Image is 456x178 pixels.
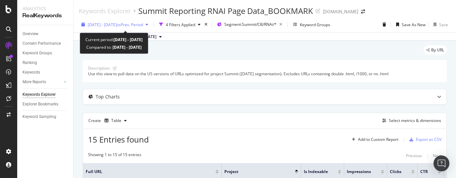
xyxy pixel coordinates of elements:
[23,69,68,76] a: Keywords
[433,153,441,158] div: Next
[23,59,37,66] div: Ranking
[23,40,68,47] a: Content Performance
[114,37,143,42] b: [DATE] - [DATE]
[380,117,441,125] button: Select metrics & dimensions
[23,30,68,37] a: Overview
[88,65,110,71] div: Description:
[23,5,68,12] div: Analytics
[390,169,401,175] span: Clicks
[88,134,149,145] span: 15 Entries found
[23,101,68,108] a: Explorer Bookmarks
[166,22,195,28] div: 4 Filters Applied
[23,91,56,98] div: Keywords Explorer
[23,50,68,57] a: Keyword Groups
[23,113,68,120] a: Keyword Sampling
[112,44,142,50] b: [DATE] - [DATE]
[23,91,68,98] a: Keywords Explorer
[402,22,426,28] div: Save As New
[86,169,205,175] span: Full URL
[86,43,142,51] div: Compared to:
[23,50,52,57] div: Keyword Groups
[144,34,157,40] span: 2025 Jun. 17th
[117,22,143,28] span: vs Prev. Period
[224,22,277,27] span: Segment: Summit/CB/RNAi/*
[416,137,441,142] div: Export as CSV
[23,30,38,37] div: Overview
[23,12,68,20] div: RealKeywords
[138,5,313,17] div: Summit Reporting RNAI Page Data_BOOKMARK
[23,113,56,120] div: Keyword Sampling
[79,19,151,30] button: [DATE] - [DATE]vsPrev. Period
[406,152,422,160] button: Previous
[88,22,117,28] span: [DATE] - [DATE]
[23,79,62,86] a: More Reports
[323,8,358,15] div: [DOMAIN_NAME]
[23,59,68,66] a: Ranking
[431,19,448,30] button: Save
[111,119,121,123] div: Table
[406,153,422,158] div: Previous
[349,134,398,145] button: Add to Custom Report
[393,19,426,30] button: Save As New
[23,69,40,76] div: Keywords
[291,19,333,30] button: Keyword Groups
[224,169,285,175] span: Project
[304,169,328,175] span: Is Indexable
[96,93,120,100] div: Top Charts
[141,33,164,41] button: [DATE]
[23,79,46,86] div: More Reports
[358,138,398,142] div: Add to Custom Report
[389,118,441,123] div: Select metrics & dimensions
[157,19,203,30] button: 4 Filters Applied
[439,22,448,28] div: Save
[361,9,365,14] div: arrow-right-arrow-left
[420,169,428,175] span: CTR
[85,36,143,43] div: Current period:
[431,48,444,52] span: By URL
[203,21,209,28] div: times
[88,152,141,160] div: Showing 1 to 15 of 15 entries
[102,115,129,126] button: Table
[347,169,371,175] span: Impressions
[23,40,61,47] div: Content Performance
[433,152,441,160] button: Next
[23,101,58,108] div: Explorer Bookmarks
[79,7,131,15] a: Keywords Explorer
[433,155,449,171] div: Open Intercom Messenger
[214,19,285,30] button: Segment:Summit/CB/RNAi/*
[88,71,441,77] div: Use this view to pull data on the US versions of URLs optimized for project Summit ([DATE] segmen...
[424,45,447,55] div: legacy label
[300,22,330,28] div: Keyword Groups
[407,134,441,145] button: Export as CSV
[88,115,129,126] div: Create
